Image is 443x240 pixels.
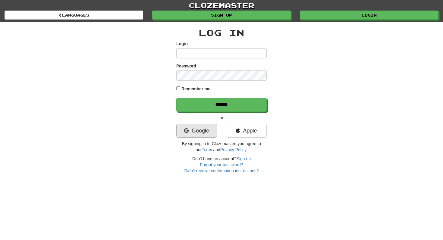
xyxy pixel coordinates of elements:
[176,41,188,47] label: Login
[176,28,267,38] h2: Log In
[237,156,251,161] a: Sign up
[176,63,196,69] label: Password
[200,162,243,167] a: Forgot your password?
[176,115,267,121] p: or
[184,168,259,173] a: Didn't receive confirmation instructions?
[220,147,246,152] a: Privacy Policy
[202,147,213,152] a: Terms
[5,11,143,20] a: Languages
[176,141,267,153] p: By signing in to Clozemaster, you agree to our and .
[300,11,438,20] a: Login
[176,156,267,174] div: Don't have an account?
[176,124,217,138] a: Google
[181,86,211,92] label: Remember me
[152,11,291,20] a: Sign up
[226,124,267,138] a: Apple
